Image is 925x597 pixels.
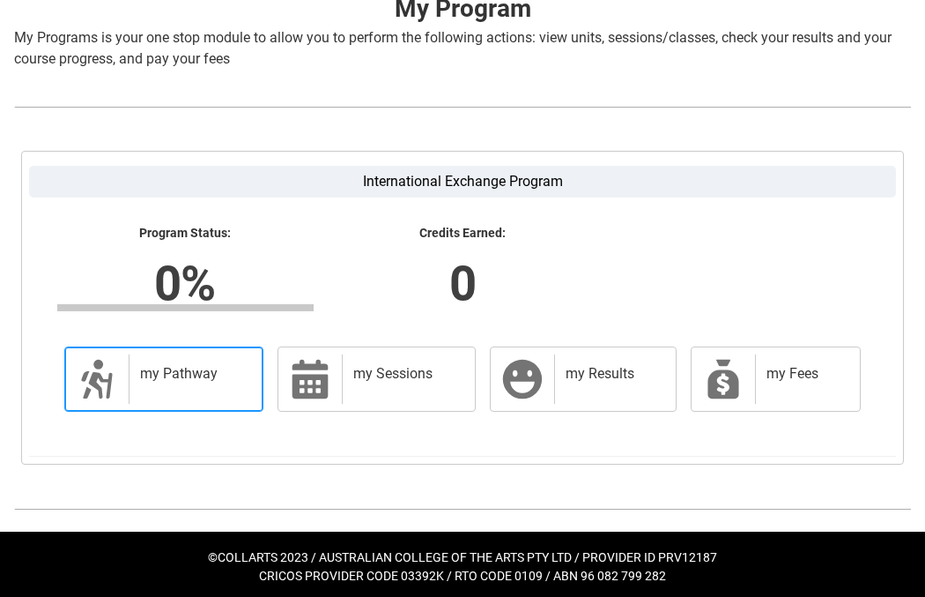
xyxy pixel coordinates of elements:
[64,347,263,412] a: my Pathway
[245,247,680,319] lightning-formatted-number: 0
[691,347,861,412] a: my Fees
[14,100,911,115] img: REDU_GREY_LINE
[14,29,892,67] span: My Programs is your one stop module to allow you to perform the following actions: view units, se...
[490,347,677,412] a: my Results
[766,365,842,383] h2: my Fees
[140,365,245,383] h2: my Pathway
[277,347,477,412] a: my Sessions
[14,502,911,517] img: REDU_GREY_LINE
[353,365,458,383] h2: my Sessions
[57,304,314,311] div: Progress Bar
[702,358,744,400] span: My Payments
[57,226,314,242] lightning-formatted-text: Program Status:
[335,226,591,242] lightning-formatted-text: Credits Earned:
[566,365,658,383] h2: my Results
[29,166,896,198] label: International Exchange Program
[76,358,118,400] span: Description of icon when needed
